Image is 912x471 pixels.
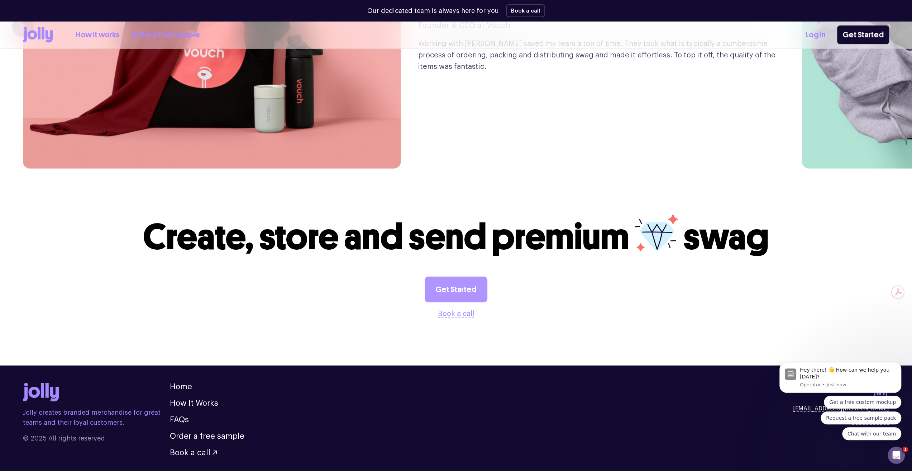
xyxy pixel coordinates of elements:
a: Get Started [837,25,889,44]
button: Book a call [170,449,217,457]
a: Log In [806,29,826,41]
span: © 2025 All rights reserved [23,433,170,443]
p: Working with [PERSON_NAME] saved my team a ton of time. They took what is typically a cumbersome ... [418,38,779,72]
p: Jolly creates branded merchandise for great teams and their loyal customers. [23,408,170,428]
a: Get Started [425,277,487,302]
a: Order a free sample [131,29,200,41]
a: How It Works [170,399,218,407]
p: Our dedicated team is always here for you [367,6,499,16]
span: Create, store and send premium [143,215,629,259]
a: How it works [76,29,119,41]
span: swag [683,215,769,259]
span: 1 [902,447,908,452]
a: Home [170,383,192,391]
iframe: Intercom live chat [888,447,905,464]
a: FAQs [170,416,189,424]
span: Book a call [170,449,210,457]
a: Order a free sample [170,432,244,440]
iframe: Intercom notifications message [769,361,912,467]
button: Book a call [438,308,474,320]
button: Book a call [506,4,545,17]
